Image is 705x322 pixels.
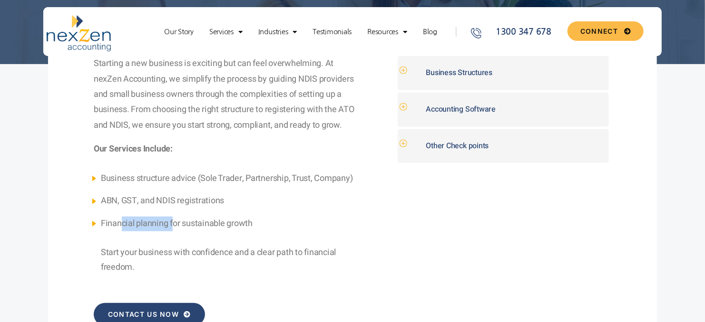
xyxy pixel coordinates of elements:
[362,27,412,37] a: Resources
[101,194,224,207] span: ABN, GST, and NDIS registrations
[254,27,302,37] a: Industries
[418,27,442,37] a: Blog
[94,57,354,132] span: Starting a new business is exciting but can feel overwhelming. At nexZen Accounting, we simplify ...
[398,93,609,127] div: Accounting Software
[568,21,643,41] a: CONNECT
[398,56,609,90] div: Business Structures
[94,142,173,155] strong: Our Services Include:
[493,26,551,38] span: 1300 347 678
[205,27,247,37] a: Services
[108,311,179,318] span: CONTACT US NOW
[101,211,359,275] li: Start your business with confidence and a clear path to financial freedom.
[150,27,451,37] nav: Menu
[101,172,353,185] span: Business structure advice (Sole Trader, Partnership, Trust, Company)
[159,27,198,37] a: Our Story
[426,104,496,115] a: Accounting Software
[426,67,492,78] a: Business Structures
[426,140,489,152] a: Other Check points
[398,129,609,163] div: Other Check points
[308,27,356,37] a: Testimonials
[101,217,253,230] span: Financial planning for sustainable growth
[470,26,564,38] a: 1300 347 678
[580,28,618,35] span: CONNECT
